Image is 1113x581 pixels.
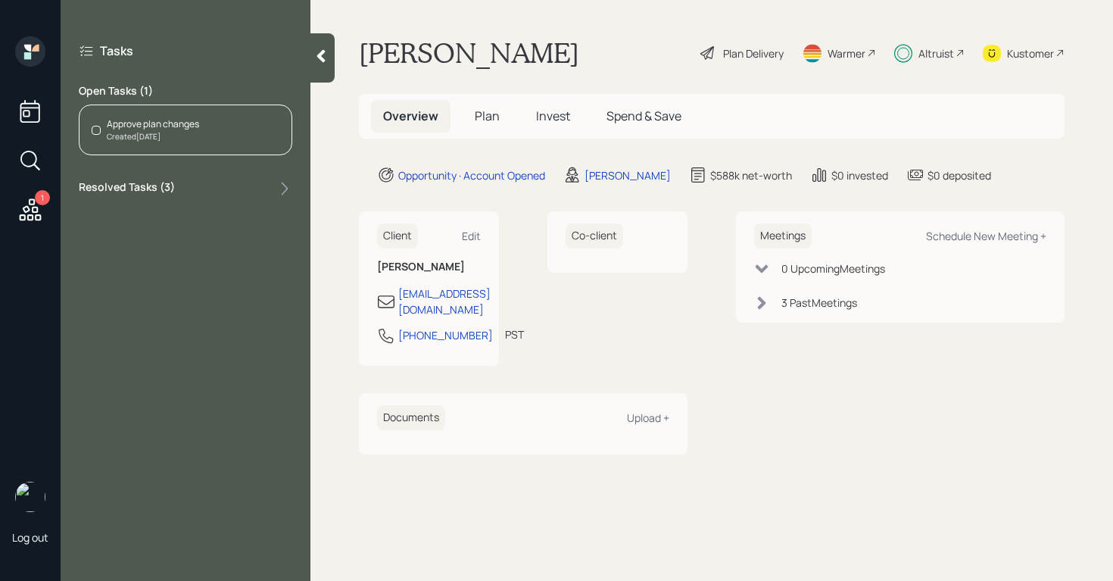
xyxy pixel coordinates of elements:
div: 1 [35,190,50,205]
h6: Documents [377,405,445,430]
img: aleksandra-headshot.png [15,482,45,512]
h6: [PERSON_NAME] [377,261,481,273]
div: Upload + [627,411,669,425]
div: Approve plan changes [107,117,199,131]
h6: Co-client [566,223,623,248]
div: [PERSON_NAME] [585,167,671,183]
div: 3 Past Meeting s [781,295,857,311]
div: $0 deposited [927,167,991,183]
label: Resolved Tasks ( 3 ) [79,180,175,198]
span: Invest [536,108,570,124]
div: Schedule New Meeting + [926,229,1046,243]
label: Open Tasks ( 1 ) [79,83,292,98]
div: Edit [462,229,481,243]
div: Plan Delivery [723,45,784,61]
div: Created [DATE] [107,131,199,142]
span: Plan [475,108,500,124]
span: Overview [383,108,438,124]
label: Tasks [100,42,133,59]
div: Opportunity · Account Opened [398,167,545,183]
div: Log out [12,530,48,545]
h6: Meetings [754,223,812,248]
h6: Client [377,223,418,248]
span: Spend & Save [606,108,681,124]
div: Kustomer [1007,45,1054,61]
div: $0 invested [831,167,888,183]
div: [PHONE_NUMBER] [398,327,493,343]
div: Warmer [828,45,865,61]
div: Altruist [918,45,954,61]
h1: [PERSON_NAME] [359,36,579,70]
div: PST [505,326,524,342]
div: $588k net-worth [710,167,792,183]
div: [EMAIL_ADDRESS][DOMAIN_NAME] [398,286,491,317]
div: 0 Upcoming Meeting s [781,261,885,276]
